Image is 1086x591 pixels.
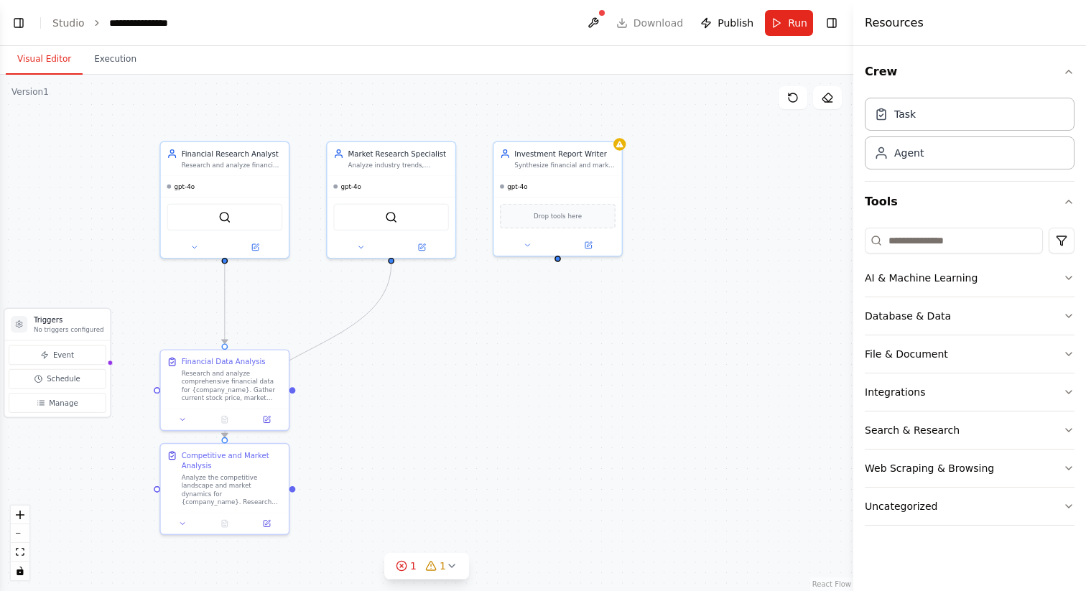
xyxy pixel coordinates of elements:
button: Crew [865,52,1075,92]
span: gpt-4o [340,182,361,191]
button: Search & Research [865,411,1075,449]
g: Edge from 3c20fc38-b472-4d90-8ad0-4433b78ae6fa to 34490128-77a2-4b0f-909b-aa790e1f12d5 [220,264,230,344]
div: File & Document [865,347,948,361]
span: Event [53,350,74,360]
h4: Resources [865,14,924,32]
div: Market Research Specialist [348,149,450,159]
button: fit view [11,543,29,562]
button: Visual Editor [6,45,83,75]
div: Competitive and Market AnalysisAnalyze the competitive landscape and market dynamics for {company... [159,443,289,535]
div: Financial Research AnalystResearch and analyze financial data for companies including stock perfo... [159,141,289,259]
button: Run [765,10,813,36]
div: Financial Data AnalysisResearch and analyze comprehensive financial data for {company_name}. Gath... [159,349,289,431]
div: Analyze the competitive landscape and market dynamics for {company_name}. Research direct competi... [182,473,283,506]
span: Publish [718,16,753,30]
button: No output available [203,414,246,426]
button: Event [9,345,106,366]
button: Execution [83,45,148,75]
span: Run [788,16,807,30]
div: Integrations [865,385,925,399]
div: Database & Data [865,309,951,323]
div: Financial Data Analysis [182,357,266,367]
g: Edge from 3c4136d5-e750-41c8-bc5b-986189c526c4 to cdd88084-d3a6-4040-826f-8535341e2b8a [220,264,396,437]
img: SerperDevTool [385,211,397,223]
button: Open in side panel [226,241,284,253]
span: 1 [440,559,446,573]
button: zoom out [11,524,29,543]
button: Manage [9,393,106,413]
button: Show left sidebar [9,13,29,33]
button: Uncategorized [865,488,1075,525]
button: Tools [865,182,1075,222]
div: Investment Report Writer [514,149,616,159]
div: Web Scraping & Browsing [865,461,994,475]
button: No output available [203,517,246,529]
div: Agent [894,146,924,160]
a: Studio [52,17,85,29]
button: zoom in [11,506,29,524]
p: No triggers configured [34,325,104,334]
img: SerperDevTool [218,211,231,223]
div: Version 1 [11,86,49,98]
div: Investment Report WriterSynthesize financial and market research into a comprehensive, [PERSON_NA... [493,141,623,257]
button: Open in side panel [249,414,284,426]
div: Search & Research [865,423,960,437]
div: Financial Research Analyst [182,149,283,159]
div: Crew [865,92,1075,181]
button: File & Document [865,335,1075,373]
button: Schedule [9,369,106,389]
div: Competitive and Market Analysis [182,450,283,471]
a: React Flow attribution [812,580,851,588]
button: toggle interactivity [11,562,29,580]
button: Publish [695,10,759,36]
span: 1 [410,559,417,573]
span: Schedule [47,373,80,383]
div: React Flow controls [11,506,29,580]
button: Hide right sidebar [822,13,842,33]
button: Web Scraping & Browsing [865,450,1075,487]
button: AI & Machine Learning [865,259,1075,297]
span: gpt-4o [507,182,527,191]
div: TriggersNo triggers configuredEventScheduleManage [4,307,111,418]
nav: breadcrumb [52,16,183,30]
button: Open in side panel [392,241,451,253]
span: Manage [49,398,78,408]
div: Task [894,107,916,121]
button: Open in side panel [249,517,284,529]
div: AI & Machine Learning [865,271,978,285]
span: Drop tools here [534,211,582,221]
button: Open in side panel [559,239,618,251]
button: Integrations [865,373,1075,411]
div: Research and analyze comprehensive financial data for {company_name}. Gather current stock price,... [182,369,283,402]
button: Database & Data [865,297,1075,335]
span: gpt-4o [175,182,195,191]
div: Synthesize financial and market research into a comprehensive, [PERSON_NAME] [PERSON_NAME]-style ... [514,161,616,169]
button: 11 [384,553,469,580]
div: Market Research SpecialistAnalyze industry trends, competitive landscape, and market dynamics for... [326,141,456,259]
div: Analyze industry trends, competitive landscape, and market dynamics for {company_name}'s sector. ... [348,161,450,169]
div: Research and analyze financial data for companies including stock performance, financial statemen... [182,161,283,169]
div: Uncategorized [865,499,937,513]
div: Tools [865,222,1075,537]
h3: Triggers [34,315,104,325]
